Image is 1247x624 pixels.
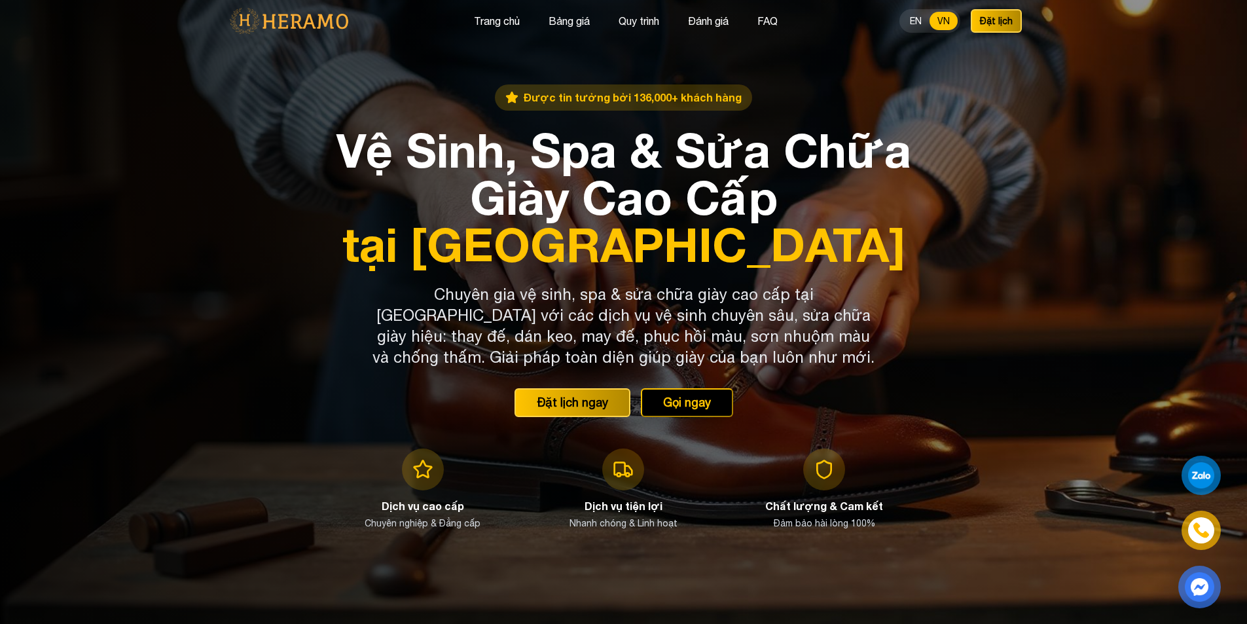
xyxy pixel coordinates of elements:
img: phone-icon [1193,523,1209,538]
h3: Dịch vụ tiện lợi [585,498,662,514]
button: Gọi ngay [641,388,733,417]
button: FAQ [753,12,782,29]
img: logo-with-text.png [226,7,352,35]
button: Trang chủ [470,12,524,29]
button: Quy trình [615,12,663,29]
button: Đặt lịch ngay [515,388,630,417]
button: EN [902,12,930,30]
p: Nhanh chóng & Linh hoạt [569,517,678,530]
p: Chuyên nghiệp & Đẳng cấp [365,517,480,530]
span: Được tin tưởng bởi 136,000+ khách hàng [524,90,742,105]
h3: Dịch vụ cao cấp [382,498,464,514]
a: phone-icon [1184,513,1219,548]
span: tại [GEOGRAPHIC_DATA] [331,221,917,268]
button: Đặt lịch [971,9,1022,33]
p: Đảm bảo hài lòng 100% [774,517,875,530]
button: Bảng giá [545,12,594,29]
button: Đánh giá [684,12,732,29]
h1: Vệ Sinh, Spa & Sửa Chữa Giày Cao Cấp [331,126,917,268]
h3: Chất lượng & Cam kết [765,498,883,514]
button: VN [930,12,958,30]
p: Chuyên gia vệ sinh, spa & sửa chữa giày cao cấp tại [GEOGRAPHIC_DATA] với các dịch vụ vệ sinh chu... [372,284,875,367]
